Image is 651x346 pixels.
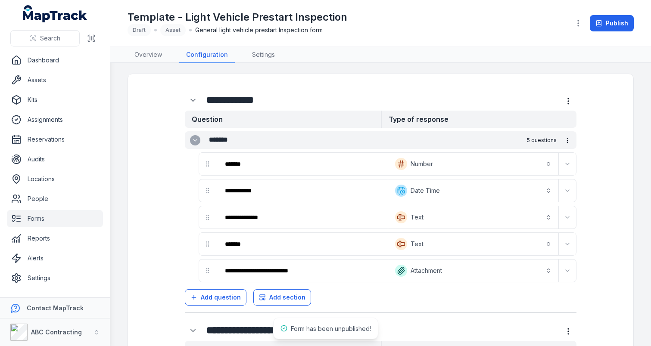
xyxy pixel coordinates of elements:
div: :r2t:-form-item-label [218,235,386,253]
span: Search [40,34,60,43]
a: Locations [7,170,103,188]
button: more-detail [560,323,576,340]
div: :r2h:-form-item-label [218,181,386,200]
button: more-detail [560,93,576,109]
button: more-detail [560,133,575,148]
button: Add question [185,289,246,306]
svg: drag [204,214,211,221]
button: Attachment [390,261,557,280]
a: Configuration [179,47,235,63]
div: drag [199,262,216,279]
strong: ABC Contracting [31,328,82,336]
div: Draft [128,24,151,36]
button: Date Time [390,181,557,200]
div: :r1v:-form-item-label [185,92,203,108]
button: Expand [185,92,201,108]
a: Assignments [7,111,103,128]
strong: Type of response [381,111,577,128]
div: drag [199,235,216,253]
span: General light vehicle prestart Inspection form [195,26,323,34]
button: Text [390,235,557,253]
svg: drag [204,187,211,194]
div: drag [199,209,216,226]
div: drag [199,155,216,173]
strong: Question [185,111,381,128]
a: Settings [7,269,103,287]
a: Audits [7,151,103,168]
button: Publish [590,15,634,31]
a: Reports [7,230,103,247]
div: :r39:-form-item-label [185,322,203,339]
a: MapTrack [23,5,87,22]
span: Form has been unpublished! [291,325,371,332]
button: Add section [253,289,311,306]
span: Add section [269,293,305,302]
div: :r2b:-form-item-label [218,154,386,173]
button: Text [390,208,557,227]
a: Forms [7,210,103,227]
strong: Contact MapTrack [27,304,84,312]
button: Expand [561,157,574,171]
div: Asset [160,24,186,36]
a: Kits [7,91,103,108]
a: Settings [245,47,282,63]
button: Expand [561,264,574,278]
span: 5 questions [527,137,557,144]
span: Add question [201,293,241,302]
a: Assets [7,71,103,89]
a: Dashboard [7,52,103,69]
svg: drag [204,161,211,167]
button: Expand [190,135,200,145]
a: Alerts [7,250,103,267]
button: Search [10,30,80,46]
div: drag [199,182,216,199]
button: Expand [185,322,201,339]
svg: drag [204,267,211,274]
h1: Template - Light Vehicle Prestart Inspection [128,10,347,24]
svg: drag [204,241,211,247]
button: Expand [561,210,574,224]
div: :r33:-form-item-label [218,261,386,280]
div: :r2n:-form-item-label [218,208,386,227]
a: People [7,190,103,207]
button: Expand [561,184,574,198]
a: Overview [128,47,169,63]
a: Reservations [7,131,103,148]
button: Expand [561,237,574,251]
button: Number [390,154,557,173]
